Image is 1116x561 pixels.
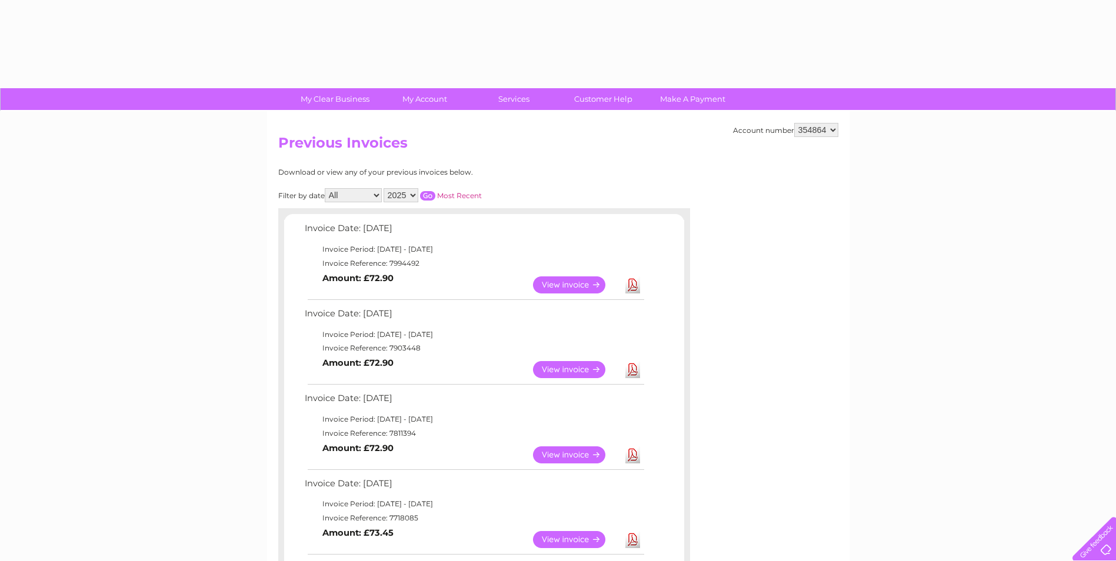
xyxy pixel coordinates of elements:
a: View [533,361,619,378]
a: My Clear Business [287,88,384,110]
a: Customer Help [555,88,652,110]
a: My Account [376,88,473,110]
a: View [533,446,619,463]
td: Invoice Reference: 7718085 [302,511,646,525]
td: Invoice Period: [DATE] - [DATE] [302,328,646,342]
b: Amount: £72.90 [322,273,394,283]
a: Download [625,276,640,293]
td: Invoice Date: [DATE] [302,476,646,497]
a: Make A Payment [644,88,741,110]
a: View [533,276,619,293]
td: Invoice Date: [DATE] [302,390,646,412]
td: Invoice Reference: 7903448 [302,341,646,355]
a: Download [625,361,640,378]
td: Invoice Period: [DATE] - [DATE] [302,242,646,256]
td: Invoice Date: [DATE] [302,306,646,328]
h2: Previous Invoices [278,135,838,157]
a: Most Recent [437,191,482,200]
b: Amount: £73.45 [322,527,394,538]
div: Download or view any of your previous invoices below. [278,168,587,176]
b: Amount: £72.90 [322,358,394,368]
td: Invoice Reference: 7811394 [302,426,646,440]
a: Services [465,88,562,110]
a: Download [625,531,640,548]
td: Invoice Period: [DATE] - [DATE] [302,497,646,511]
div: Account number [733,123,838,137]
td: Invoice Reference: 7994492 [302,256,646,271]
td: Invoice Period: [DATE] - [DATE] [302,412,646,426]
b: Amount: £72.90 [322,443,394,453]
td: Invoice Date: [DATE] [302,221,646,242]
div: Filter by date [278,188,587,202]
a: View [533,531,619,548]
a: Download [625,446,640,463]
